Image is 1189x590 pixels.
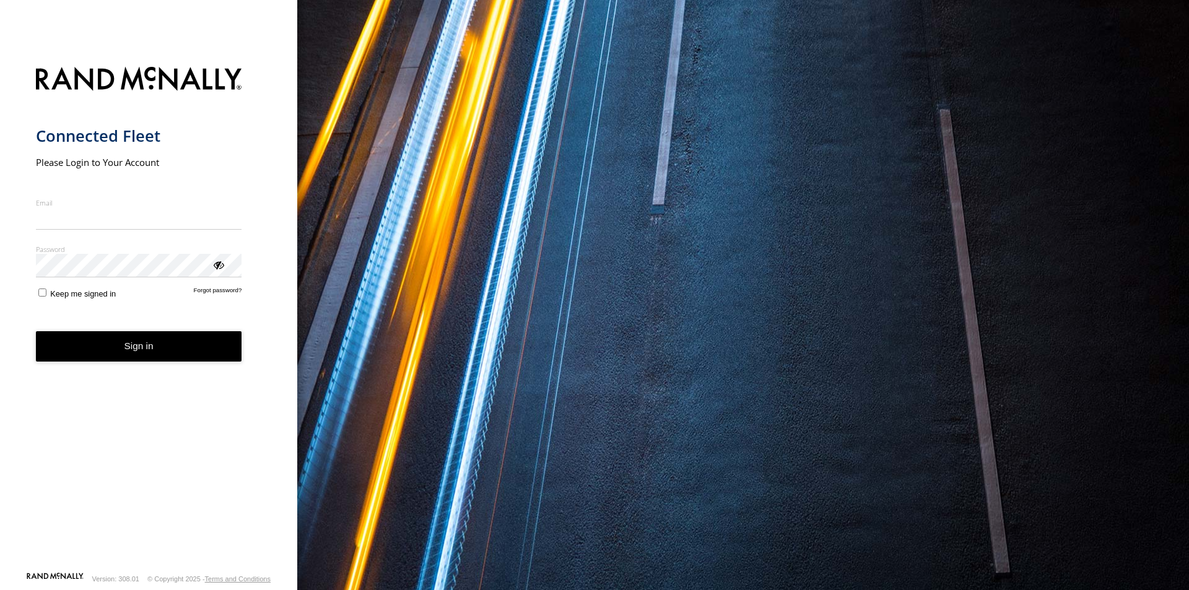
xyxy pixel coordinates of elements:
[50,289,116,298] span: Keep me signed in
[36,331,242,362] button: Sign in
[147,575,271,583] div: © Copyright 2025 -
[36,126,242,146] h1: Connected Fleet
[205,575,271,583] a: Terms and Conditions
[36,245,242,254] label: Password
[36,64,242,96] img: Rand McNally
[27,573,84,585] a: Visit our Website
[212,258,224,271] div: ViewPassword
[92,575,139,583] div: Version: 308.01
[36,198,242,207] label: Email
[36,156,242,168] h2: Please Login to Your Account
[194,287,242,298] a: Forgot password?
[38,288,46,297] input: Keep me signed in
[36,59,262,571] form: main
